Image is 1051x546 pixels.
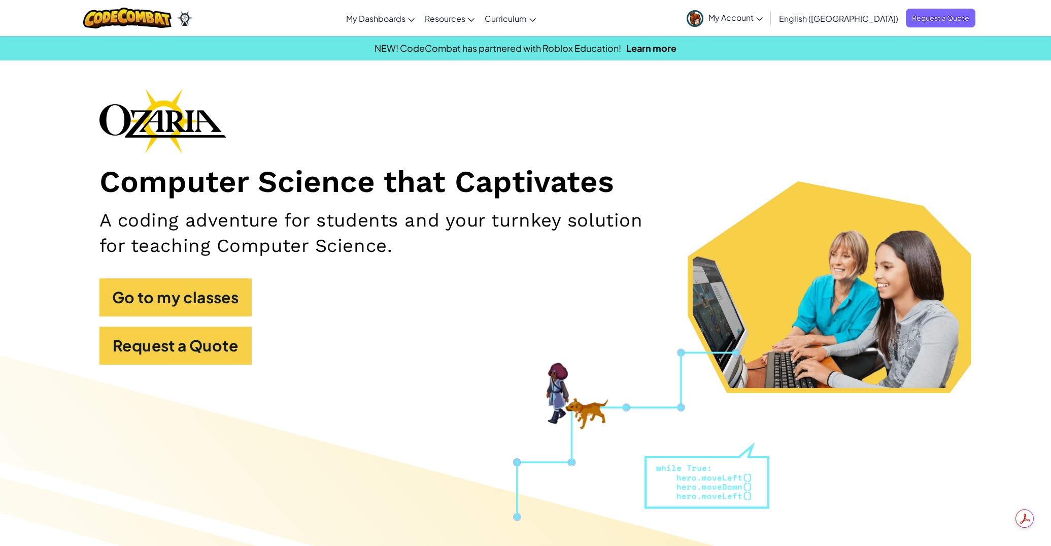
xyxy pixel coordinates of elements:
[480,5,541,32] a: Curriculum
[687,10,703,27] img: avatar
[774,5,903,32] a: English ([GEOGRAPHIC_DATA])
[99,327,252,365] a: Request a Quote
[485,13,527,24] span: Curriculum
[375,42,621,54] span: NEW! CodeCombat has partnered with Roblox Education!
[779,13,898,24] span: English ([GEOGRAPHIC_DATA])
[346,13,405,24] span: My Dashboards
[99,278,252,316] a: Go to my classes
[906,9,975,27] a: Request a Quote
[420,5,480,32] a: Resources
[177,11,193,26] img: Ozaria
[682,2,768,34] a: My Account
[99,88,226,153] img: Ozaria branding logo
[99,208,671,258] h2: A coding adventure for students and your turnkey solution for teaching Computer Science.
[425,13,465,24] span: Resources
[626,42,676,54] a: Learn more
[83,8,172,28] img: CodeCombat logo
[341,5,420,32] a: My Dashboards
[99,164,952,201] h1: Computer Science that Captivates
[708,12,763,23] span: My Account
